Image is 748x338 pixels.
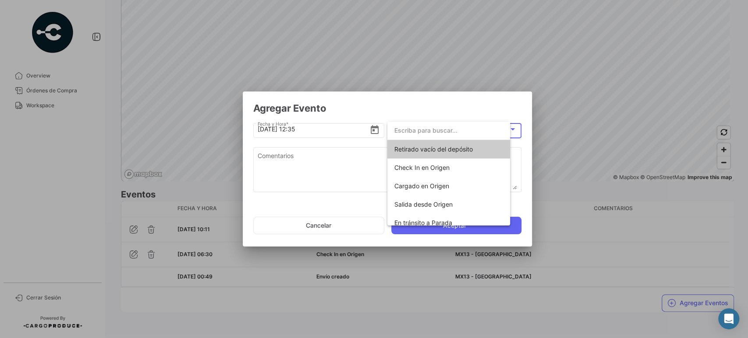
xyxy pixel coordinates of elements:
div: Abrir Intercom Messenger [718,308,739,329]
span: En tránsito a Parada [394,219,452,226]
input: dropdown search [387,121,510,140]
span: Salida desde Origen [394,201,453,208]
span: Cargado en Origen [394,182,449,190]
span: Retirado vacío del depósito [394,145,473,153]
span: Check In en Origen [394,164,450,171]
